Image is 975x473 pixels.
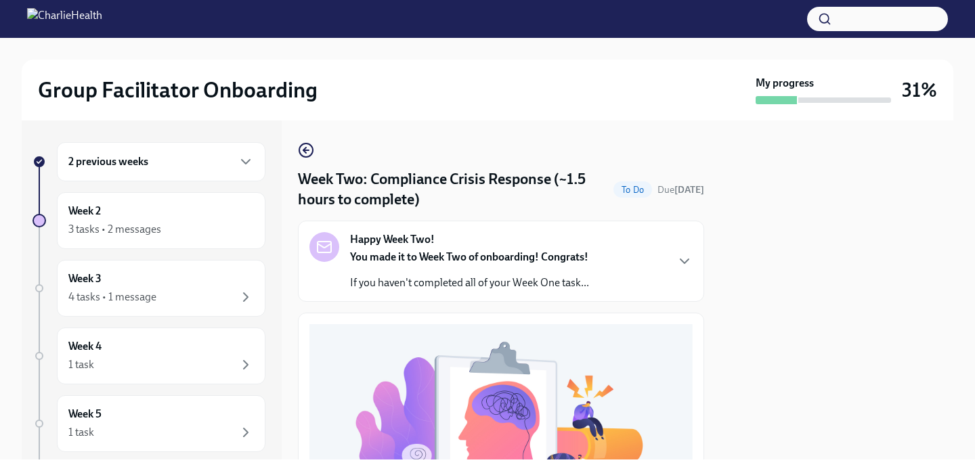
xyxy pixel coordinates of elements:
[57,142,265,181] div: 2 previous weeks
[902,78,937,102] h3: 31%
[68,204,101,219] h6: Week 2
[68,339,102,354] h6: Week 4
[32,260,265,317] a: Week 34 tasks • 1 message
[68,271,102,286] h6: Week 3
[350,275,589,290] p: If you haven't completed all of your Week One task...
[350,232,435,247] strong: Happy Week Two!
[68,357,94,372] div: 1 task
[68,290,156,305] div: 4 tasks • 1 message
[657,183,704,196] span: September 16th, 2025 09:00
[32,395,265,452] a: Week 51 task
[32,192,265,249] a: Week 23 tasks • 2 messages
[756,76,814,91] strong: My progress
[68,154,148,169] h6: 2 previous weeks
[68,407,102,422] h6: Week 5
[674,184,704,196] strong: [DATE]
[38,76,318,104] h2: Group Facilitator Onboarding
[68,425,94,440] div: 1 task
[657,184,704,196] span: Due
[27,8,102,30] img: CharlieHealth
[298,169,608,210] h4: Week Two: Compliance Crisis Response (~1.5 hours to complete)
[613,185,652,195] span: To Do
[350,250,588,263] strong: You made it to Week Two of onboarding! Congrats!
[68,222,161,237] div: 3 tasks • 2 messages
[32,328,265,384] a: Week 41 task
